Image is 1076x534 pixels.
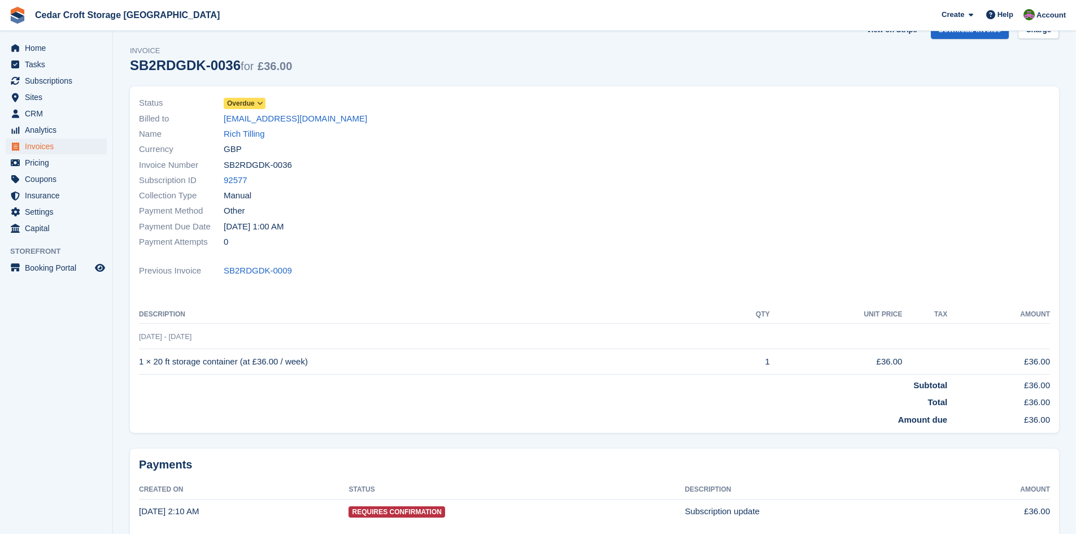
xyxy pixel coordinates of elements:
[6,40,107,56] a: menu
[947,306,1050,324] th: Amount
[139,458,1050,472] h2: Payments
[224,97,265,110] a: Overdue
[139,143,224,156] span: Currency
[31,6,224,24] a: Cedar Croft Storage [GEOGRAPHIC_DATA]
[348,481,685,499] th: Status
[25,40,93,56] span: Home
[6,73,107,89] a: menu
[130,45,292,57] span: Invoice
[913,380,947,390] strong: Subtotal
[722,306,770,324] th: QTY
[947,392,1050,409] td: £36.00
[139,220,224,233] span: Payment Due Date
[227,98,255,108] span: Overdue
[25,106,93,121] span: CRM
[224,189,251,202] span: Manual
[9,7,26,24] img: stora-icon-8386f47178a22dfd0bd8f6a31ec36ba5ce8667c1dd55bd0f319d3a0aa187defe.svg
[25,122,93,138] span: Analytics
[139,306,722,324] th: Description
[139,481,348,499] th: Created On
[139,159,224,172] span: Invoice Number
[6,260,107,276] a: menu
[139,128,224,141] span: Name
[241,60,254,72] span: for
[139,332,191,341] span: [DATE] - [DATE]
[902,306,947,324] th: Tax
[1036,10,1066,21] span: Account
[25,220,93,236] span: Capital
[770,306,903,324] th: Unit Price
[224,205,245,218] span: Other
[139,174,224,187] span: Subscription ID
[6,122,107,138] a: menu
[224,159,292,172] span: SB2RDGDK-0036
[139,97,224,110] span: Status
[139,264,224,277] span: Previous Invoice
[25,73,93,89] span: Subscriptions
[10,246,112,257] span: Storefront
[6,138,107,154] a: menu
[224,174,247,187] a: 92577
[6,220,107,236] a: menu
[139,189,224,202] span: Collection Type
[927,397,947,407] strong: Total
[25,260,93,276] span: Booking Portal
[997,9,1013,20] span: Help
[6,89,107,105] a: menu
[722,349,770,375] td: 1
[25,89,93,105] span: Sites
[947,374,1050,392] td: £36.00
[224,112,367,125] a: [EMAIL_ADDRESS][DOMAIN_NAME]
[25,171,93,187] span: Coupons
[224,128,265,141] a: Rich Tilling
[6,171,107,187] a: menu
[25,155,93,171] span: Pricing
[6,188,107,203] a: menu
[942,9,964,20] span: Create
[348,506,445,518] span: Requires Confirmation
[139,349,722,375] td: 1 × 20 ft storage container (at £36.00 / week)
[947,349,1050,375] td: £36.00
[224,220,284,233] time: 2025-08-09 00:00:00 UTC
[685,481,946,499] th: Description
[139,112,224,125] span: Billed to
[130,58,292,73] div: SB2RDGDK-0036
[1023,9,1035,20] img: Mark Orchard
[25,188,93,203] span: Insurance
[25,57,93,72] span: Tasks
[898,415,948,424] strong: Amount due
[139,506,199,516] time: 2025-08-08 01:10:03 UTC
[947,409,1050,427] td: £36.00
[224,264,292,277] a: SB2RDGDK-0009
[139,205,224,218] span: Payment Method
[224,236,228,249] span: 0
[258,60,292,72] span: £36.00
[770,349,903,375] td: £36.00
[6,155,107,171] a: menu
[6,204,107,220] a: menu
[25,138,93,154] span: Invoices
[685,499,946,524] td: Subscription update
[25,204,93,220] span: Settings
[93,261,107,275] a: Preview store
[139,236,224,249] span: Payment Attempts
[6,57,107,72] a: menu
[224,143,242,156] span: GBP
[946,481,1050,499] th: Amount
[946,499,1050,524] td: £36.00
[6,106,107,121] a: menu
